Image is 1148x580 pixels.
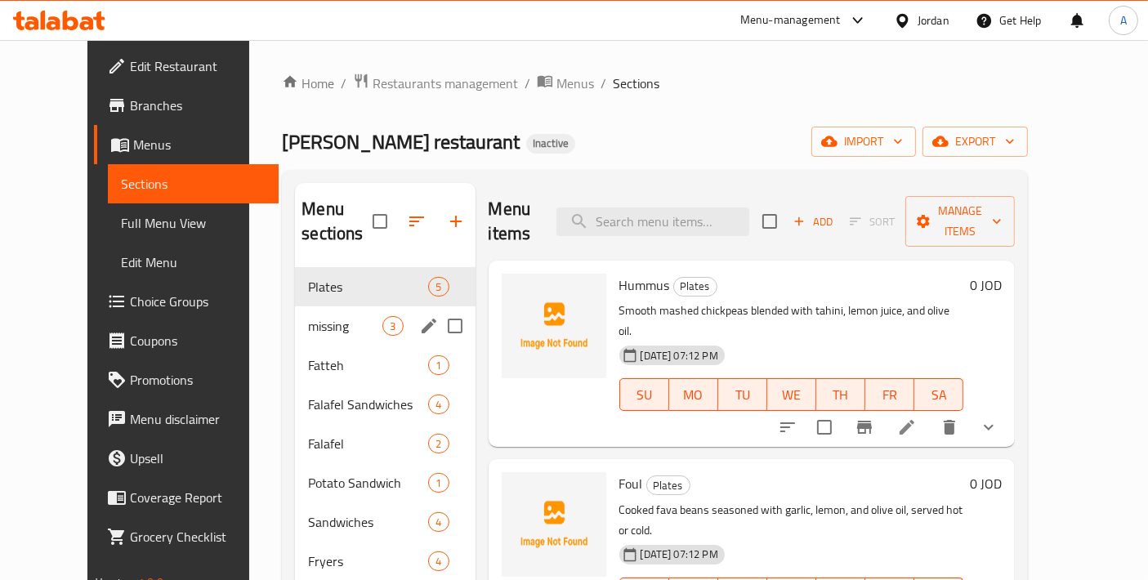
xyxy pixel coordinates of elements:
span: TU [725,383,761,407]
div: Sandwiches4 [295,502,475,542]
span: FR [872,383,908,407]
span: SU [627,383,663,407]
div: items [428,551,449,571]
a: Edit Menu [108,243,279,282]
a: Restaurants management [353,73,518,94]
button: delete [930,408,969,447]
span: Restaurants management [373,74,518,93]
span: Falafel [308,434,428,453]
span: Upsell [130,448,266,468]
img: Foul [502,472,606,577]
div: missing3edit [295,306,475,346]
span: Choice Groups [130,292,266,311]
a: Coverage Report [94,478,279,517]
button: TH [816,378,865,411]
button: show more [969,408,1008,447]
span: [DATE] 07:12 PM [634,547,725,562]
span: Menu disclaimer [130,409,266,429]
div: Falafel2 [295,424,475,463]
h2: Menu items [489,197,538,246]
span: Select section [753,204,787,239]
div: Fatteh1 [295,346,475,385]
span: Add item [787,209,839,234]
span: WE [774,383,810,407]
div: items [382,316,403,336]
span: Coupons [130,331,266,350]
button: Add section [436,202,476,241]
img: Hummus [502,274,606,378]
span: Add [791,212,835,231]
span: Grocery Checklist [130,527,266,547]
button: SA [914,378,963,411]
span: Sort sections [397,202,436,241]
button: SU [619,378,669,411]
div: Plates [646,475,690,495]
div: Jordan [918,11,949,29]
span: 1 [429,358,448,373]
span: Select to update [807,410,842,444]
span: Coverage Report [130,488,266,507]
span: Menus [556,74,594,93]
span: 2 [429,436,448,452]
span: Plates [674,277,717,296]
a: Sections [108,164,279,203]
span: Sections [613,74,659,93]
svg: Show Choices [979,417,998,437]
div: Inactive [526,134,575,154]
a: Menu disclaimer [94,399,279,439]
span: 4 [429,554,448,569]
button: MO [669,378,718,411]
span: Fryers [308,551,428,571]
div: Menu-management [740,11,841,30]
button: Manage items [905,196,1015,247]
span: Plates [647,476,690,495]
div: items [428,473,449,493]
div: items [428,355,449,375]
span: Promotions [130,370,266,390]
span: Hummus [619,273,670,297]
span: Branches [130,96,266,115]
div: items [428,277,449,297]
div: Plates5 [295,267,475,306]
div: Plates [673,277,717,297]
span: 5 [429,279,448,295]
a: Edit menu item [897,417,917,437]
span: 4 [429,397,448,413]
span: Full Menu View [121,213,266,233]
a: Full Menu View [108,203,279,243]
span: 4 [429,515,448,530]
span: Sandwiches [308,512,428,532]
h6: 0 JOD [970,472,1002,495]
span: Foul [619,471,643,496]
a: Promotions [94,360,279,399]
h2: Menu sections [302,197,372,246]
div: Falafel Sandwiches [308,395,428,414]
span: Plates [308,277,428,297]
div: Potato Sandwich [308,473,428,493]
span: import [824,132,903,152]
a: Home [282,74,334,93]
button: edit [417,314,441,338]
span: Inactive [526,136,575,150]
li: / [601,74,606,93]
span: Edit Restaurant [130,56,266,76]
span: SA [921,383,957,407]
div: items [428,512,449,532]
div: items [428,395,449,414]
p: Smooth mashed chickpeas blended with tahini, lemon juice, and olive oil. [619,301,964,341]
input: search [556,207,749,236]
span: Select all sections [363,204,397,239]
span: Sections [121,174,266,194]
a: Edit Restaurant [94,47,279,86]
h6: 0 JOD [970,274,1002,297]
li: / [525,74,530,93]
span: Fatteh [308,355,428,375]
span: missing [308,316,382,336]
div: items [428,434,449,453]
span: [PERSON_NAME] restaurant [282,123,520,160]
button: Branch-specific-item [845,408,884,447]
